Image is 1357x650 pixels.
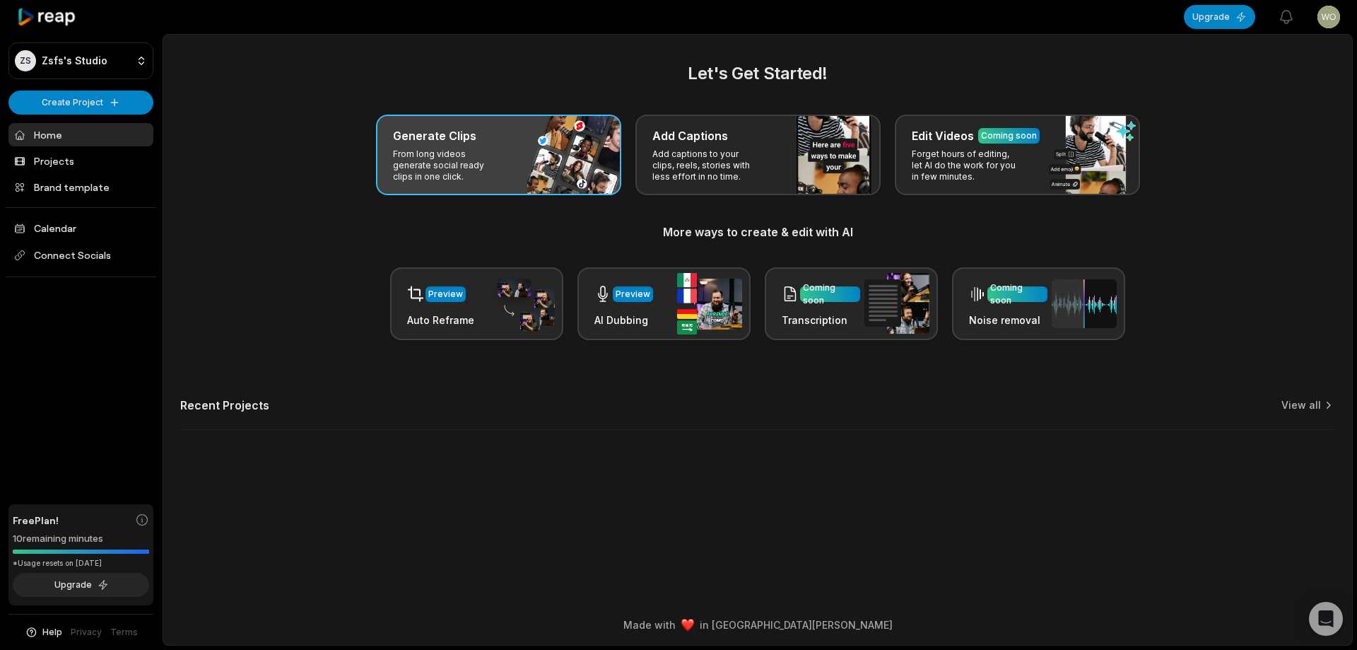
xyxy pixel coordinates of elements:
[981,129,1037,142] div: Coming soon
[652,149,762,182] p: Add captions to your clips, reels, stories with less effort in no time.
[652,127,728,144] h3: Add Captions
[407,313,474,327] h3: Auto Reframe
[42,54,107,67] p: Zsfs's Studio
[13,513,59,528] span: Free Plan!
[15,50,36,71] div: ZS
[180,61,1335,86] h2: Let's Get Started!
[594,313,653,327] h3: AI Dubbing
[1309,602,1343,636] div: Open Intercom Messenger
[912,127,974,144] h3: Edit Videos
[393,149,503,182] p: From long videos generate social ready clips in one click.
[176,617,1339,632] div: Made with in [GEOGRAPHIC_DATA][PERSON_NAME]
[8,243,153,268] span: Connect Socials
[42,626,62,639] span: Help
[180,224,1335,240] h3: More ways to create & edit with AI
[8,91,153,115] button: Create Project
[1184,5,1255,29] button: Upgrade
[180,398,269,412] h2: Recent Projects
[8,123,153,146] a: Home
[969,313,1047,327] h3: Noise removal
[13,532,149,546] div: 10 remaining minutes
[13,558,149,569] div: *Usage resets on [DATE]
[681,619,694,632] img: heart emoji
[782,313,860,327] h3: Transcription
[8,216,153,240] a: Calendar
[490,277,555,332] img: auto_reframe.png
[803,282,857,307] div: Coming soon
[616,288,650,301] div: Preview
[110,626,138,639] a: Terms
[25,626,62,639] button: Help
[71,626,102,639] a: Privacy
[13,573,149,597] button: Upgrade
[864,273,929,334] img: transcription.png
[428,288,463,301] div: Preview
[990,282,1045,307] div: Coming soon
[393,127,476,144] h3: Generate Clips
[677,273,742,335] img: ai_dubbing.png
[1052,279,1117,328] img: noise_removal.png
[912,149,1021,182] p: Forget hours of editing, let AI do the work for you in few minutes.
[8,149,153,173] a: Projects
[1281,398,1321,412] a: View all
[8,175,153,199] a: Brand template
